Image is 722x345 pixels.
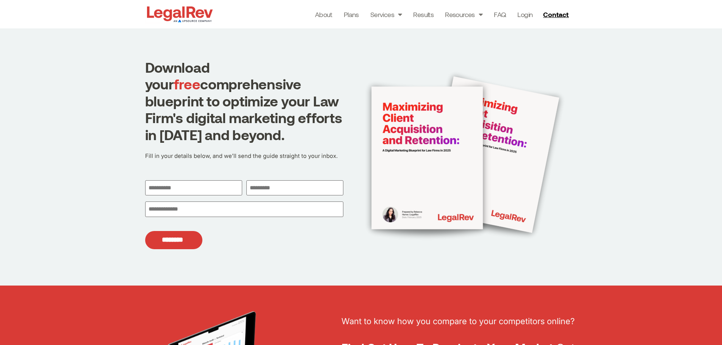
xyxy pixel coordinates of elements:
a: Plans [344,9,359,20]
a: Services [370,9,402,20]
a: Results [413,9,434,20]
nav: Menu [315,9,533,20]
p: Want to know how you compare to your competitors online? [341,316,577,327]
p: Fill in your details below, and we’ll send the guide straight to your inbox. [145,150,344,162]
a: Resources [445,9,482,20]
h1: Download your comprehensive blueprint to optimize your Law Firm's digital marketing efforts in [D... [145,59,344,143]
a: About [315,9,332,20]
a: Contact [540,8,573,20]
a: Login [517,9,532,20]
span: Contact [543,11,569,18]
a: FAQ [494,9,506,20]
span: free [174,75,200,92]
